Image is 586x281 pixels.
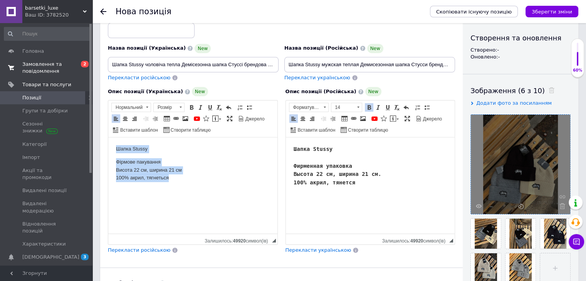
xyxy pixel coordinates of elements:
[526,6,578,17] button: Зберегти зміни
[22,187,67,194] span: Видалені позиції
[195,44,211,53] span: New
[22,167,71,181] span: Акції та промокоди
[272,239,276,243] span: Потягніть для зміни розмірів
[347,127,388,134] span: Створити таблицю
[112,125,159,134] a: Вставити шаблон
[430,6,518,17] button: Скопіювати існуючу позицію
[339,125,389,134] a: Створити таблицю
[22,81,71,88] span: Товари та послуги
[192,87,208,96] span: New
[25,5,83,12] span: barsetki_luxe
[393,103,401,112] a: Видалити форматування
[289,125,337,134] a: Вставити шаблон
[153,103,185,112] a: Розмір
[470,54,571,60] div: Оновлено: -
[151,114,160,123] a: Збільшити відступ
[22,141,47,148] span: Категорії
[297,127,336,134] span: Вставити шаблон
[211,114,222,123] a: Вставити повідомлення
[119,127,158,134] span: Вставити шаблон
[108,57,279,72] input: Наприклад, H&M жіноча сукня зелена 38 розмір вечірня максі з блискітками
[237,114,266,123] a: Джерело
[112,114,120,123] a: По лівому краю
[289,103,329,112] a: Форматування
[415,114,443,123] a: Джерело
[22,61,71,75] span: Замовлення та повідомлення
[365,103,373,112] a: Жирний (Ctrl+B)
[331,103,362,112] a: 14
[470,86,571,95] div: Зображення (6 з 10)
[284,57,455,72] input: Наприклад, H&M жіноча сукня зелена 38 розмір вечірня максі з блискітками
[383,103,392,112] a: Підкреслений (Ctrl+U)
[331,103,354,112] span: 14
[289,103,321,112] span: Форматування
[130,114,139,123] a: По правому краю
[224,103,233,112] a: Повернути (Ctrl+Z)
[410,238,423,244] span: 49920
[22,254,79,261] span: [DEMOGRAPHIC_DATA]
[108,137,277,234] iframe: Редактор, 209CF1F7-9CAC-4C6B-BFCB-8748CFAD63CE
[225,114,234,123] a: Максимізувати
[233,238,245,244] span: 49920
[367,44,383,53] span: New
[470,47,571,54] div: Створено: -
[22,107,68,114] span: Групи та добірки
[284,45,358,51] span: Назва позиції (Російська)
[571,38,584,77] div: 60% Якість заповнення
[340,114,349,123] a: Таблиця
[349,114,358,123] a: Вставити/Редагувати посилання (Ctrl+L)
[319,114,328,123] a: Зменшити відступ
[22,221,71,234] span: Відновлення позицій
[402,103,410,112] a: Повернути (Ctrl+Z)
[112,103,143,112] span: Нормальний
[116,7,171,16] h1: Нова позиція
[22,200,71,214] span: Видалені модерацією
[108,45,186,51] span: Назва позиції (Українська)
[470,33,571,43] div: Створення та оновлення
[365,87,381,96] span: New
[170,127,211,134] span: Створити таблицю
[436,9,512,15] span: Скопіювати існуючу позицію
[374,103,383,112] a: Курсив (Ctrl+I)
[382,236,449,244] div: Кiлькiсть символiв
[22,120,71,134] span: Сезонні знижки
[172,114,180,123] a: Вставити/Редагувати посилання (Ctrl+L)
[181,114,190,123] a: Зображення
[154,103,177,112] span: Розмір
[236,103,244,112] a: Вставити/видалити нумерований список
[299,114,307,123] a: По центру
[215,103,223,112] a: Видалити форматування
[532,9,572,15] i: Зберегти зміни
[22,154,40,161] span: Імпорт
[476,100,552,106] span: Додати фото за посиланням
[4,27,91,41] input: Пошук
[22,241,66,248] span: Характеристики
[423,103,431,112] a: Вставити/видалити маркований список
[403,114,411,123] a: Максимізувати
[379,114,388,123] a: Вставити іконку
[111,103,151,112] a: Нормальний
[329,114,337,123] a: Збільшити відступ
[571,68,584,73] div: 60%
[286,137,455,234] iframe: Редактор, 9D92C138-FEAD-4B34-9AB6-A18FB5B7A60E
[108,75,170,80] span: Перекласти російською
[370,114,379,123] a: Додати відео з YouTube
[121,114,129,123] a: По центру
[22,94,41,101] span: Позиції
[187,103,196,112] a: Жирний (Ctrl+B)
[100,8,106,15] div: Повернутися назад
[244,116,265,122] span: Джерело
[389,114,400,123] a: Вставити повідомлення
[108,247,170,253] span: Перекласти російською
[193,114,201,123] a: Додати відео з YouTube
[81,61,89,67] span: 2
[196,103,205,112] a: Курсив (Ctrl+I)
[162,125,212,134] a: Створити таблицю
[359,114,367,123] a: Зображення
[449,239,453,243] span: Потягніть для зміни розмірів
